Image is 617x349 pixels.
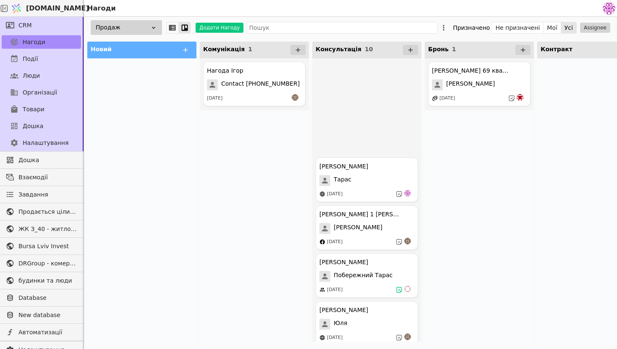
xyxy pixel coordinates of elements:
[327,334,342,341] div: [DATE]
[2,35,81,49] a: Нагоди
[428,62,531,106] div: [PERSON_NAME] 69 квартира[PERSON_NAME][DATE]bo
[2,239,81,253] a: Bursa Lviv Invest
[316,46,361,52] span: Консультація
[2,52,81,66] a: Події
[327,239,342,246] div: [DATE]
[207,66,243,75] div: Нагода Ігор
[561,22,576,34] button: Усі
[2,308,81,322] a: New database
[18,242,77,251] span: Bursa Lviv Invest
[18,207,77,216] span: Продається цілий будинок [PERSON_NAME] нерухомість
[196,23,243,33] button: Додати Нагоду
[2,291,81,304] a: Database
[2,325,81,339] a: Автоматизації
[319,287,325,293] img: people.svg
[541,46,573,52] span: Контракт
[319,335,325,341] img: online-store.svg
[292,94,298,101] img: an
[2,18,81,32] a: CRM
[319,162,368,171] div: [PERSON_NAME]
[432,95,438,101] img: affiliate-program.svg
[319,306,368,315] div: [PERSON_NAME]
[2,188,81,201] a: Завдання
[319,239,325,245] img: facebook.svg
[319,210,399,219] div: [PERSON_NAME] 1 [PERSON_NAME]
[334,175,351,186] span: Тарас
[2,119,81,133] a: Дошка
[23,139,68,147] span: Налаштування
[18,259,77,268] span: DRGroup - комерційна нерухоомість
[10,0,23,16] img: Logo
[316,301,418,346] div: [PERSON_NAME]Юля[DATE]an
[18,190,48,199] span: Завдання
[453,22,490,34] div: Призначено
[23,88,57,97] span: Організації
[319,191,325,197] img: online-store.svg
[517,94,523,101] img: bo
[334,271,393,282] span: Побережний Тарас
[544,22,561,34] button: Мої
[23,38,45,47] span: Нагоди
[334,319,347,330] span: Юля
[404,333,411,340] img: an
[334,223,382,234] span: [PERSON_NAME]
[316,205,418,250] div: [PERSON_NAME] 1 [PERSON_NAME][PERSON_NAME][DATE]an
[446,79,495,90] span: [PERSON_NAME]
[404,190,411,197] img: de
[23,122,43,131] span: Дошка
[2,136,81,150] a: Налаштування
[439,95,455,102] div: [DATE]
[248,46,252,52] span: 1
[2,86,81,99] a: Організації
[580,23,610,33] button: Assignee
[327,191,342,198] div: [DATE]
[18,225,77,234] span: ЖК З_40 - житлова та комерційна нерухомість класу Преміум
[221,79,300,90] span: Contact [PHONE_NUMBER]
[91,20,162,35] div: Продаж
[18,156,77,165] span: Дошка
[23,55,38,63] span: Події
[91,46,112,52] span: Новий
[316,157,418,202] div: [PERSON_NAME]Тарас[DATE]de
[2,257,81,270] a: DRGroup - комерційна нерухоомість
[603,2,615,15] img: 137b5da8a4f5046b86490006a8dec47a
[404,238,411,244] img: an
[319,258,368,267] div: [PERSON_NAME]
[8,0,84,16] a: [DOMAIN_NAME]
[2,102,81,116] a: Товари
[428,46,449,52] span: Бронь
[84,3,116,13] h2: Нагоди
[203,62,306,106] div: Нагода ІгорContact [PHONE_NUMBER][DATE]an
[26,3,89,13] span: [DOMAIN_NAME]
[18,311,77,320] span: New database
[404,286,411,292] img: vi
[2,274,81,287] a: будинки та люди
[2,171,81,184] a: Взаємодії
[327,286,342,294] div: [DATE]
[365,46,373,52] span: 10
[2,69,81,82] a: Люди
[492,22,544,34] button: Не призначені
[18,276,77,285] span: будинки та люди
[2,222,81,236] a: ЖК З_40 - житлова та комерційна нерухомість класу Преміум
[18,328,77,337] span: Автоматизації
[316,253,418,298] div: [PERSON_NAME]Побережний Тарас[DATE]vi
[23,105,44,114] span: Товари
[23,71,40,80] span: Люди
[203,46,245,52] span: Комунікація
[452,46,456,52] span: 1
[18,294,77,302] span: Database
[2,153,81,167] a: Дошка
[2,205,81,218] a: Продається цілий будинок [PERSON_NAME] нерухомість
[432,66,512,75] div: [PERSON_NAME] 69 квартира
[207,95,222,102] div: [DATE]
[18,21,32,30] span: CRM
[18,173,77,182] span: Взаємодії
[247,22,438,34] input: Пошук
